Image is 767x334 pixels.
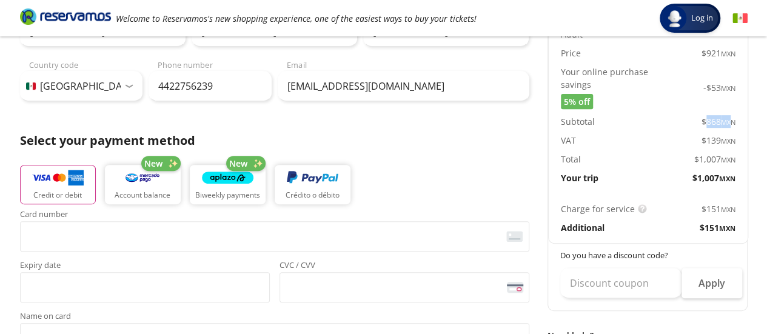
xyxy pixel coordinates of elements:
span: New [229,157,247,170]
span: $ 1,007 [692,172,735,184]
p: Do you have a discount code? [560,250,736,262]
p: Account balance [115,190,170,201]
input: Phone number [149,71,272,101]
span: Card number [20,210,529,221]
em: Welcome to Reservamos's new shopping experience, one of the easiest ways to buy your tickets! [116,13,477,24]
button: Español [732,11,748,26]
small: MXN [719,224,735,233]
p: Biweekly payments [195,190,260,201]
p: Credit or debit [33,190,82,201]
small: MXN [719,174,735,183]
small: MXN [721,136,735,145]
button: Apply [682,268,742,298]
span: CVC / CVV [280,261,529,272]
img: card [506,231,523,242]
span: New [144,157,162,170]
span: $ 1,007 [694,153,735,165]
p: Charge for service [561,202,635,215]
p: Total [561,153,581,165]
span: -$ 53 [703,81,735,94]
span: $ 151 [702,202,735,215]
span: $ 151 [700,221,735,234]
small: MXN [721,49,735,58]
span: Expiry date [20,261,270,272]
p: Your online purchase savings [561,65,648,91]
button: Biweekly payments [190,165,266,204]
span: $ 921 [702,47,735,59]
input: Discount coupon [560,268,682,298]
p: VAT [561,134,576,147]
p: Select your payment method [20,132,529,150]
small: MXN [721,84,735,93]
p: Additional [561,221,605,234]
span: $ 868 [702,115,735,128]
button: Crédito o débito [275,165,350,204]
p: Subtotal [561,115,595,128]
button: Credit or debit [20,165,96,204]
small: MXN [721,155,735,164]
iframe: Iframe for secured card number [25,225,524,248]
iframe: Iframe for secured card security code [285,276,524,299]
p: Crédito o débito [286,190,340,201]
span: 5% off [564,95,590,108]
i: Brand Logo [20,7,111,25]
button: Account balance [105,165,181,204]
a: Brand Logo [20,7,111,29]
p: Price [561,47,581,59]
small: MXN [721,205,735,214]
span: Log in [686,12,718,24]
input: Email [278,71,529,101]
img: MX [26,82,36,90]
iframe: Iframe for secured card expiry date [25,276,264,299]
span: $ 139 [702,134,735,147]
span: Name on card [20,312,529,323]
small: MXN [721,118,735,127]
p: Your trip [561,172,598,184]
